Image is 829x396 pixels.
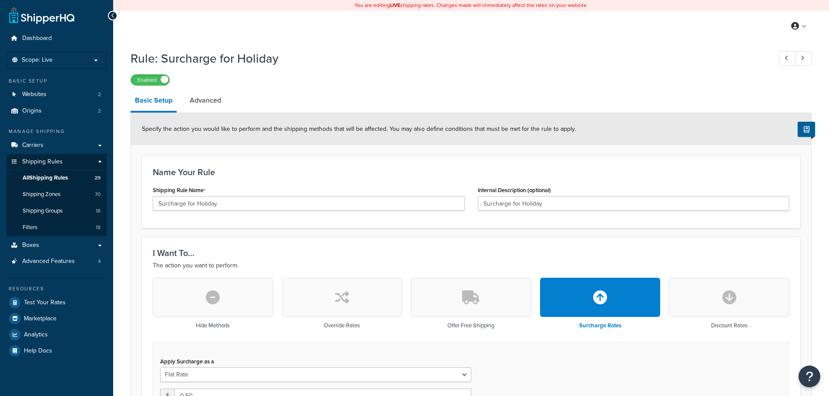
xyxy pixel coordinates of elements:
a: Advanced Features4 [7,253,107,270]
span: Specify the action you would like to perform and the shipping methods that will be affected. You ... [142,124,576,133]
a: Filters18 [7,220,107,236]
span: Boxes [22,242,39,249]
span: 2 [98,107,101,115]
p: The action you want to perform. [153,260,789,271]
div: Manage Shipping [7,128,107,135]
a: Dashboard [7,30,107,47]
span: Dashboard [22,35,52,42]
span: Scope: Live [22,57,53,64]
a: Boxes [7,237,107,253]
label: Shipping Rule Name [153,187,206,194]
a: Shipping Groups18 [7,203,107,219]
span: 4 [98,258,101,265]
li: Websites [7,87,107,103]
span: 2 [98,91,101,98]
div: Basic Setup [7,77,107,85]
b: LIVE [390,1,400,9]
a: Basic Setup [131,90,177,113]
h3: Override Rates [324,323,360,329]
span: Shipping Rules [22,158,63,166]
li: Shipping Groups [7,203,107,219]
a: Shipping Rules [7,154,107,170]
h3: Surcharge Rates [579,323,621,329]
a: Marketplace [7,311,107,326]
li: Shipping Zones [7,186,107,203]
a: Test Your Rates [7,295,107,310]
span: Shipping Zones [23,191,60,198]
h3: Discount Rates [711,323,748,329]
h3: Offer Free Shipping [447,323,494,329]
span: Shipping Groups [23,207,63,215]
a: Analytics [7,327,107,343]
label: Internal Description (optional) [478,187,551,193]
li: Origins [7,103,107,119]
span: 29 [94,174,101,182]
a: Help Docs [7,343,107,359]
li: Shipping Rules [7,154,107,236]
a: Previous Record [779,51,796,66]
h3: Name Your Rule [153,167,789,177]
span: All Shipping Rules [23,174,68,182]
span: 18 [96,207,101,215]
li: Advanced Features [7,253,107,270]
span: 18 [96,224,101,231]
a: Next Record [795,51,812,66]
li: Filters [7,220,107,236]
div: Resources [7,285,107,293]
span: Marketplace [24,315,57,323]
span: Websites [22,91,47,98]
span: Test Your Rates [24,299,66,306]
h3: Hide Methods [196,323,230,329]
a: Origins2 [7,103,107,119]
span: Advanced Features [22,258,75,265]
a: AllShipping Rules29 [7,170,107,186]
label: Enabled [131,75,169,85]
span: Origins [22,107,42,115]
h3: I Want To... [153,248,789,258]
a: Websites2 [7,87,107,103]
span: Filters [23,224,37,231]
span: Help Docs [24,347,52,355]
button: Open Resource Center [799,366,820,387]
span: Analytics [24,331,48,339]
h1: Rule: Surcharge for Holiday [131,50,763,67]
a: Shipping Zones70 [7,186,107,203]
span: Carriers [22,142,44,149]
button: Show Help Docs [798,122,815,137]
span: 70 [95,191,101,198]
a: Advanced [185,90,225,111]
a: Carriers [7,137,107,153]
label: Apply Surcharge as a [160,358,214,365]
